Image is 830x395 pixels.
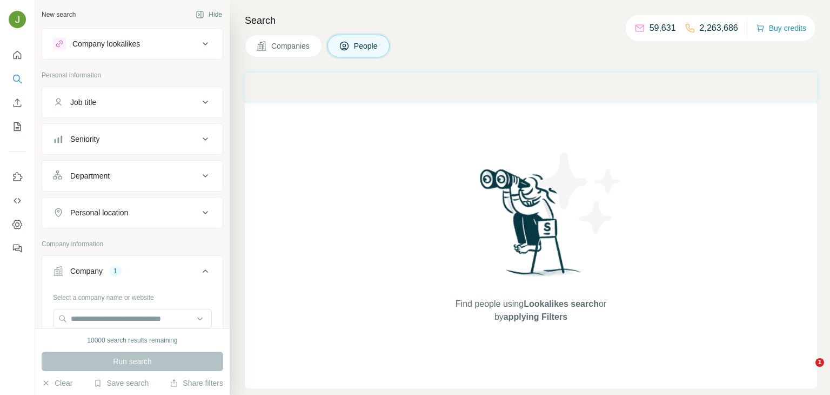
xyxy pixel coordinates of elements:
[109,266,122,276] div: 1
[42,258,223,288] button: Company1
[93,378,149,389] button: Save search
[650,22,676,35] p: 59,631
[42,200,223,226] button: Personal location
[9,167,26,187] button: Use Surfe on LinkedIn
[524,299,599,308] span: Lookalikes search
[9,215,26,234] button: Dashboard
[42,31,223,57] button: Company lookalikes
[531,144,628,242] img: Surfe Illustration - Stars
[9,45,26,65] button: Quick start
[504,312,567,321] span: applying Filters
[72,38,140,49] div: Company lookalikes
[87,335,177,345] div: 10000 search results remaining
[42,239,223,249] p: Company information
[756,21,806,36] button: Buy credits
[271,41,311,51] span: Companies
[170,378,223,389] button: Share filters
[42,126,223,152] button: Seniority
[444,298,617,324] span: Find people using or by
[188,6,230,23] button: Hide
[42,10,76,19] div: New search
[9,69,26,89] button: Search
[42,89,223,115] button: Job title
[354,41,379,51] span: People
[70,207,128,218] div: Personal location
[9,191,26,210] button: Use Surfe API
[245,13,817,28] h4: Search
[70,97,96,108] div: Job title
[42,378,72,389] button: Clear
[42,70,223,80] p: Personal information
[475,166,587,287] img: Surfe Illustration - Woman searching with binoculars
[793,358,819,384] iframe: Intercom live chat
[700,22,738,35] p: 2,263,686
[70,134,99,144] div: Seniority
[9,11,26,28] img: Avatar
[42,163,223,189] button: Department
[815,358,824,367] span: 1
[53,288,212,302] div: Select a company name or website
[70,170,110,181] div: Department
[9,93,26,113] button: Enrich CSV
[9,239,26,258] button: Feedback
[70,266,103,276] div: Company
[9,117,26,136] button: My lists
[245,73,817,101] iframe: Banner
